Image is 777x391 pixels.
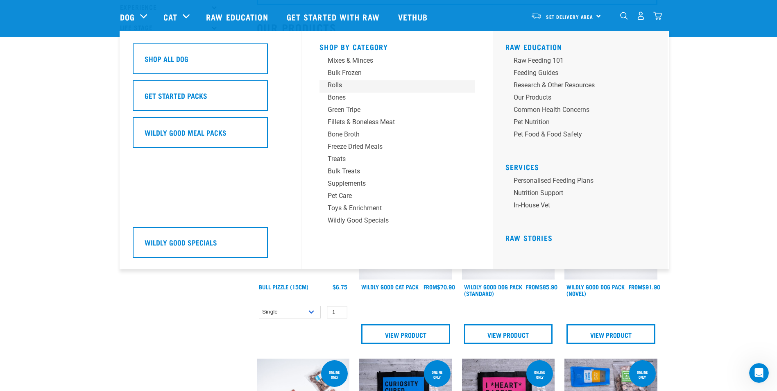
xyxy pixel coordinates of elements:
div: Bone Broth [328,130,455,139]
div: Raw Feeding 101 [514,56,641,66]
div: Common Health Concerns [514,105,641,115]
div: Green Tripe [328,105,455,115]
div: Pet Food & Food Safety [514,130,641,139]
div: Bones [328,93,455,102]
a: Bones [319,93,475,105]
a: Our Products [505,93,661,105]
div: $70.90 [424,284,455,290]
a: View Product [361,324,450,344]
a: Pet Food & Food Safety [505,130,661,142]
a: Dog [120,11,135,23]
div: Pet Care [328,191,455,201]
a: Research & Other Resources [505,80,661,93]
h5: Wildly Good Specials [145,237,217,248]
a: Wildly Good Dog Pack (Novel) [566,285,625,295]
a: Fillets & Boneless Meat [319,117,475,130]
a: Get Started Packs [133,80,288,117]
img: home-icon-1@2x.png [620,12,628,20]
a: Pet Nutrition [505,117,661,130]
span: FROM [629,285,642,288]
div: Wildly Good Specials [328,216,455,225]
img: user.png [637,11,645,20]
a: View Product [464,324,553,344]
div: Our Products [514,93,641,102]
div: $85.90 [526,284,557,290]
h5: Shop All Dog [145,53,188,64]
a: Vethub [390,0,438,33]
a: Supplements [319,179,475,191]
div: online only [629,366,656,383]
a: Feeding Guides [505,68,661,80]
div: Supplements [328,179,455,189]
div: Research & Other Resources [514,80,641,90]
a: Raw Education [198,0,278,33]
a: Pet Care [319,191,475,203]
a: Mixes & Minces [319,56,475,68]
a: Personalised Feeding Plans [505,176,661,188]
a: Wildly Good Cat Pack [361,285,419,288]
div: Fillets & Boneless Meat [328,117,455,127]
a: Treats [319,154,475,166]
a: Bone Broth [319,130,475,142]
div: $91.90 [629,284,660,290]
a: Get started with Raw [279,0,390,33]
a: Raw Stories [505,236,553,240]
div: Bulk Treats [328,166,455,176]
div: Mixes & Minces [328,56,455,66]
iframe: Intercom live chat [749,363,769,383]
div: online only [526,366,553,383]
div: Pet Nutrition [514,117,641,127]
a: Nutrition Support [505,188,661,200]
a: In-house vet [505,200,661,213]
div: Treats [328,154,455,164]
span: FROM [526,285,539,288]
img: van-moving.png [531,12,542,19]
a: Rolls [319,80,475,93]
a: Shop All Dog [133,43,288,80]
div: online only [424,366,451,383]
img: home-icon@2x.png [653,11,662,20]
h5: Shop By Category [319,43,475,49]
a: Wildly Good Dog Pack (Standard) [464,285,522,295]
a: Bulk Treats [319,166,475,179]
h5: Wildly Good Meal Packs [145,127,227,138]
a: Bulk Frozen [319,68,475,80]
h5: Services [505,163,661,169]
a: Raw Education [505,45,562,49]
a: Wildly Good Specials [319,216,475,228]
a: Cat [163,11,177,23]
div: Toys & Enrichment [328,203,455,213]
a: Toys & Enrichment [319,203,475,216]
div: Bulk Frozen [328,68,455,78]
a: Wildly Good Specials [133,227,288,264]
span: FROM [424,285,437,288]
input: 1 [327,306,347,318]
div: $6.75 [333,284,347,290]
div: Feeding Guides [514,68,641,78]
a: Wildly Good Meal Packs [133,117,288,154]
span: Set Delivery Area [546,15,594,18]
a: Common Health Concerns [505,105,661,117]
div: Online Only [321,366,348,383]
h5: Get Started Packs [145,90,207,101]
a: Raw Feeding 101 [505,56,661,68]
a: Freeze Dried Meals [319,142,475,154]
div: Rolls [328,80,455,90]
a: View Product [566,324,655,344]
a: Bull Pizzle (15cm) [259,285,308,288]
a: Green Tripe [319,105,475,117]
div: Freeze Dried Meals [328,142,455,152]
